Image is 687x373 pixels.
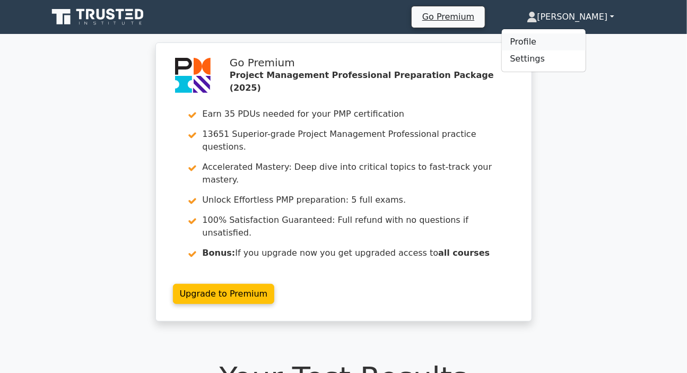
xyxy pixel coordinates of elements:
[173,284,275,304] a: Upgrade to Premium
[502,33,586,50] a: Profile
[502,50,586,67] a: Settings
[501,6,640,28] a: [PERSON_NAME]
[416,10,481,24] a: Go Premium
[501,29,586,72] ul: [PERSON_NAME]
